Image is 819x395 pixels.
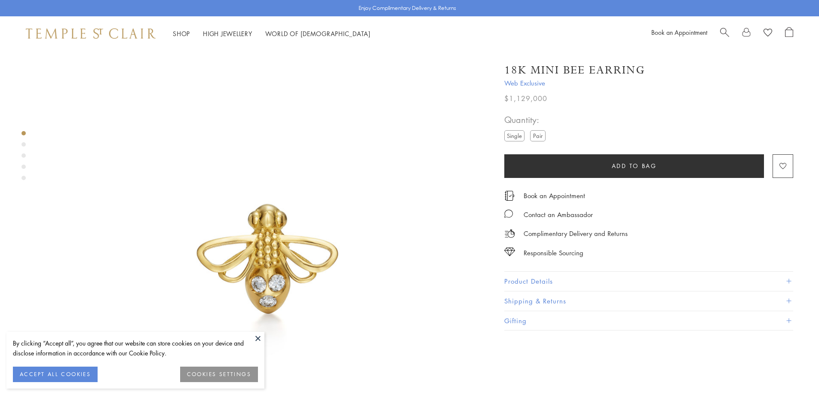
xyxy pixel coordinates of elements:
[524,209,593,220] div: Contact an Ambassador
[504,63,645,78] h1: 18K Mini Bee Earring
[785,27,793,40] a: Open Shopping Bag
[13,338,258,358] div: By clicking “Accept all”, you agree that our website can store cookies on your device and disclos...
[764,27,772,40] a: View Wishlist
[504,113,549,127] span: Quantity:
[524,228,628,239] p: Complimentary Delivery and Returns
[13,367,98,382] button: ACCEPT ALL COOKIES
[504,228,515,239] img: icon_delivery.svg
[203,29,252,38] a: High JewelleryHigh Jewellery
[612,161,657,171] span: Add to bag
[504,154,764,178] button: Add to bag
[504,272,793,291] button: Product Details
[265,29,371,38] a: World of [DEMOGRAPHIC_DATA]World of [DEMOGRAPHIC_DATA]
[504,311,793,331] button: Gifting
[180,367,258,382] button: COOKIES SETTINGS
[504,130,525,141] label: Single
[173,28,371,39] nav: Main navigation
[720,27,729,40] a: Search
[21,129,26,187] div: Product gallery navigation
[524,191,585,200] a: Book an Appointment
[524,248,583,258] div: Responsible Sourcing
[26,28,156,39] img: Temple St. Clair
[504,248,515,256] img: icon_sourcing.svg
[504,191,515,201] img: icon_appointment.svg
[530,130,546,141] label: Pair
[173,29,190,38] a: ShopShop
[504,93,547,104] span: $1,129,000
[504,78,793,89] span: Web Exclusive
[504,209,513,218] img: MessageIcon-01_2.svg
[359,4,456,12] p: Enjoy Complimentary Delivery & Returns
[504,291,793,311] button: Shipping & Returns
[651,28,707,37] a: Book an Appointment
